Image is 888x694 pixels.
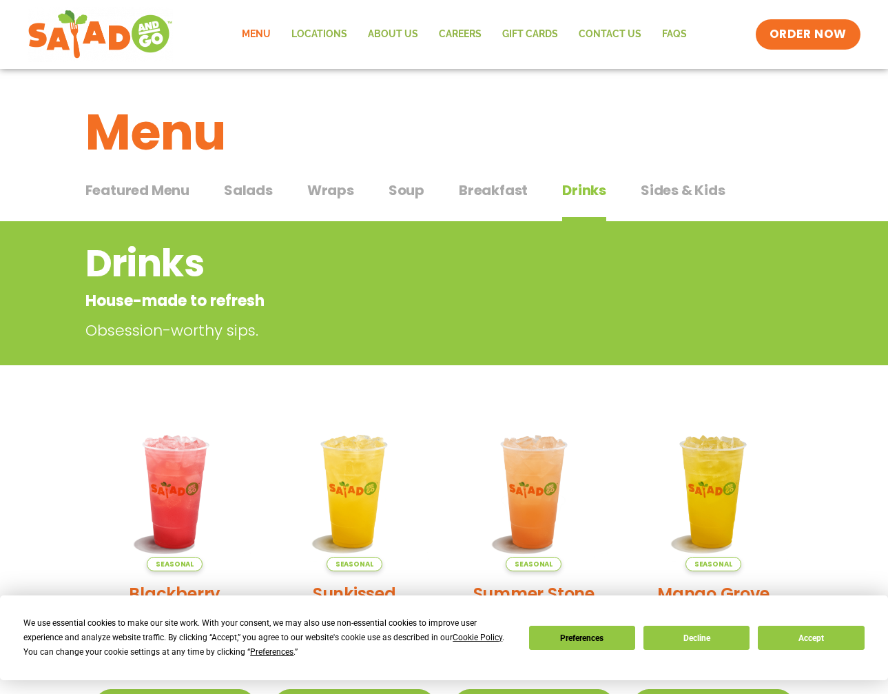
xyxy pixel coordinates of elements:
[492,19,568,50] a: GIFT CARDS
[327,557,382,571] span: Seasonal
[529,626,635,650] button: Preferences
[85,175,803,222] div: Tabbed content
[85,95,803,170] h1: Menu
[634,582,793,630] h2: Mango Grove Lemonade
[634,412,793,571] img: Product photo for Mango Grove Lemonade
[652,19,697,50] a: FAQs
[506,557,561,571] span: Seasonal
[275,412,434,571] img: Product photo for Sunkissed Yuzu Lemonade
[428,19,492,50] a: Careers
[231,19,697,50] nav: Menu
[85,289,692,312] p: House-made to refresh
[85,180,189,201] span: Featured Menu
[455,582,614,630] h2: Summer Stone Fruit Lemonade
[758,626,864,650] button: Accept
[643,626,750,650] button: Decline
[85,319,699,342] p: Obsession-worthy sips.
[96,412,255,571] img: Product photo for Blackberry Bramble Lemonade
[23,616,512,660] div: We use essential cookies to make our site work. With your consent, we may also use non-essential ...
[358,19,428,50] a: About Us
[250,647,293,657] span: Preferences
[685,557,741,571] span: Seasonal
[224,180,273,201] span: Salads
[231,19,281,50] a: Menu
[770,26,847,43] span: ORDER NOW
[756,19,860,50] a: ORDER NOW
[28,7,173,62] img: new-SAG-logo-768×292
[281,19,358,50] a: Locations
[568,19,652,50] a: Contact Us
[96,582,255,654] h2: Blackberry [PERSON_NAME] Lemonade
[85,236,692,292] h2: Drinks
[275,582,434,630] h2: Sunkissed [PERSON_NAME]
[453,633,502,642] span: Cookie Policy
[562,180,606,201] span: Drinks
[641,180,725,201] span: Sides & Kids
[459,180,528,201] span: Breakfast
[389,180,424,201] span: Soup
[307,180,354,201] span: Wraps
[455,412,614,571] img: Product photo for Summer Stone Fruit Lemonade
[147,557,203,571] span: Seasonal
